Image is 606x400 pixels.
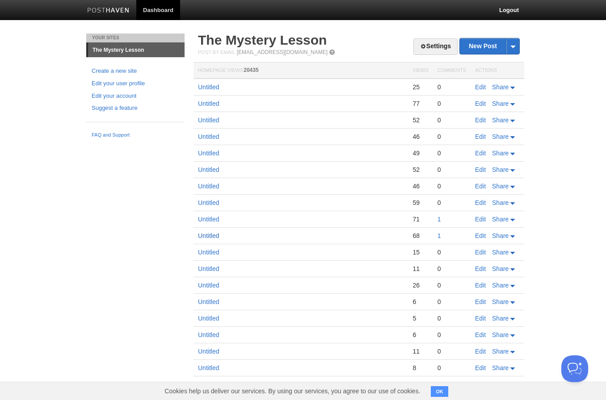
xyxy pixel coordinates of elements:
[438,380,466,388] div: 0
[92,92,179,101] a: Edit your account
[198,381,219,388] a: Untitled
[438,248,466,256] div: 0
[475,348,486,355] a: Edit
[475,298,486,305] a: Edit
[198,315,219,322] a: Untitled
[412,100,428,108] div: 77
[413,38,458,55] a: Settings
[412,298,428,306] div: 6
[412,248,428,256] div: 15
[475,249,486,256] a: Edit
[438,149,466,157] div: 0
[475,282,486,289] a: Edit
[412,265,428,273] div: 11
[88,43,185,57] a: The Mystery Lesson
[86,33,185,42] li: Your Sites
[438,83,466,91] div: 0
[194,62,408,79] th: Homepage Views
[412,281,428,289] div: 26
[198,83,219,91] a: Untitled
[492,364,509,371] span: Share
[198,100,219,107] a: Untitled
[492,100,509,107] span: Share
[475,216,486,223] a: Edit
[198,183,219,190] a: Untitled
[412,215,428,223] div: 71
[412,232,428,240] div: 68
[198,166,219,173] a: Untitled
[412,380,428,388] div: 12
[198,199,219,206] a: Untitled
[198,216,219,223] a: Untitled
[198,117,219,124] a: Untitled
[412,83,428,91] div: 25
[475,199,486,206] a: Edit
[492,282,509,289] span: Share
[198,232,219,239] a: Untitled
[492,117,509,124] span: Share
[475,232,486,239] a: Edit
[438,100,466,108] div: 0
[412,116,428,124] div: 52
[475,364,486,371] a: Edit
[198,282,219,289] a: Untitled
[244,67,258,73] span: 20435
[438,364,466,372] div: 0
[475,315,486,322] a: Edit
[237,49,328,55] a: [EMAIL_ADDRESS][DOMAIN_NAME]
[561,355,588,382] iframe: Help Scout Beacon - Open
[198,348,219,355] a: Untitled
[438,166,466,174] div: 0
[412,364,428,372] div: 8
[475,166,486,173] a: Edit
[492,216,509,223] span: Share
[492,249,509,256] span: Share
[198,331,219,338] a: Untitled
[492,315,509,322] span: Share
[198,364,219,371] a: Untitled
[412,331,428,339] div: 6
[408,62,433,79] th: Views
[198,249,219,256] a: Untitled
[492,166,509,173] span: Share
[438,199,466,207] div: 0
[492,331,509,338] span: Share
[475,265,486,272] a: Edit
[431,386,448,397] button: OK
[438,116,466,124] div: 0
[198,298,219,305] a: Untitled
[198,133,219,140] a: Untitled
[412,347,428,355] div: 11
[92,79,179,88] a: Edit your user profile
[92,67,179,76] a: Create a new site
[198,50,235,55] span: Post by Email
[87,8,130,14] img: Posthaven-bar
[438,331,466,339] div: 0
[92,104,179,113] a: Suggest a feature
[475,331,486,338] a: Edit
[460,38,519,54] a: New Post
[475,83,486,91] a: Edit
[492,348,509,355] span: Share
[438,347,466,355] div: 0
[492,83,509,91] span: Share
[438,216,441,223] a: 1
[156,382,429,400] span: Cookies help us deliver our services. By using our services, you agree to our use of cookies.
[438,281,466,289] div: 0
[198,150,219,157] a: Untitled
[438,133,466,141] div: 0
[475,183,486,190] a: Edit
[412,149,428,157] div: 49
[412,199,428,207] div: 59
[438,314,466,322] div: 0
[492,133,509,140] span: Share
[475,381,486,388] a: Edit
[438,265,466,273] div: 0
[92,131,179,139] a: FAQ and Support
[492,265,509,272] span: Share
[475,133,486,140] a: Edit
[475,117,486,124] a: Edit
[198,33,327,47] a: The Mystery Lesson
[198,265,219,272] a: Untitled
[492,150,509,157] span: Share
